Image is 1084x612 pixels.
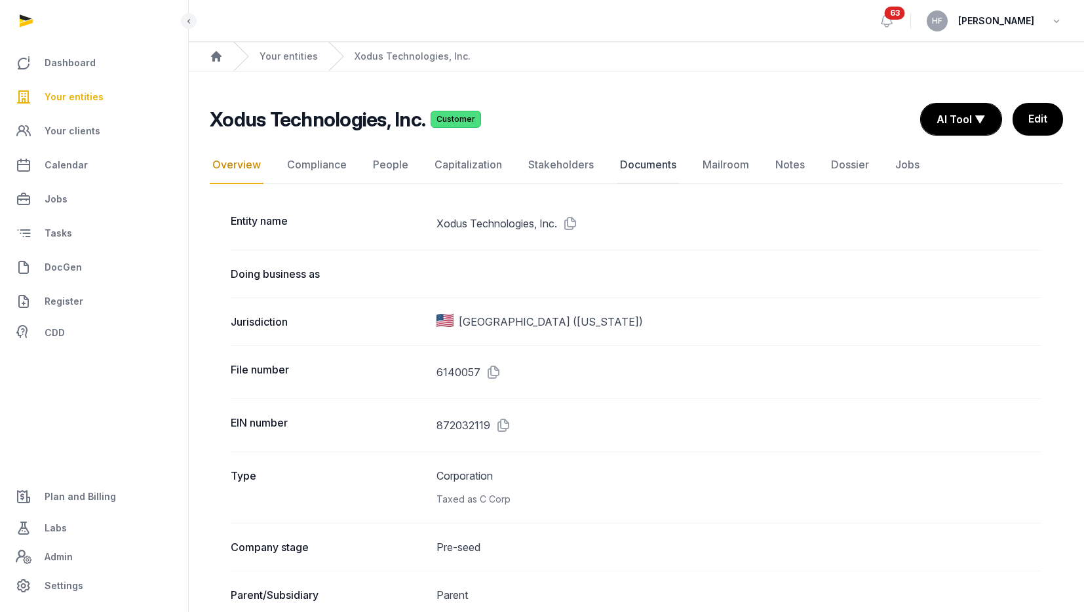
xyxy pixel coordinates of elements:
[210,146,1063,184] nav: Tabs
[436,539,1043,555] dd: Pre-seed
[10,115,178,147] a: Your clients
[231,415,426,436] dt: EIN number
[1013,103,1063,136] a: Edit
[45,578,83,594] span: Settings
[210,146,263,184] a: Overview
[10,183,178,215] a: Jobs
[189,42,1084,71] nav: Breadcrumb
[828,146,872,184] a: Dossier
[45,325,65,341] span: CDD
[45,259,82,275] span: DocGen
[231,362,426,383] dt: File number
[45,89,104,105] span: Your entities
[617,146,679,184] a: Documents
[10,570,178,602] a: Settings
[231,587,426,603] dt: Parent/Subsidiary
[10,286,178,317] a: Register
[700,146,752,184] a: Mailroom
[355,50,471,63] a: Xodus Technologies, Inc.
[893,146,922,184] a: Jobs
[459,314,643,330] span: [GEOGRAPHIC_DATA] ([US_STATE])
[10,512,178,544] a: Labs
[231,266,426,282] dt: Doing business as
[231,468,426,507] dt: Type
[45,225,72,241] span: Tasks
[10,252,178,283] a: DocGen
[231,314,426,330] dt: Jurisdiction
[436,468,1043,507] dd: Corporation
[885,7,905,20] span: 63
[284,146,349,184] a: Compliance
[260,50,318,63] a: Your entities
[10,81,178,113] a: Your entities
[436,362,1043,383] dd: 6140057
[927,10,948,31] button: HF
[231,539,426,555] dt: Company stage
[10,47,178,79] a: Dashboard
[210,107,425,131] h2: Xodus Technologies, Inc.
[431,111,481,128] span: Customer
[436,213,1043,234] dd: Xodus Technologies, Inc.
[231,213,426,234] dt: Entity name
[10,320,178,346] a: CDD
[10,481,178,512] a: Plan and Billing
[45,489,116,505] span: Plan and Billing
[45,55,96,71] span: Dashboard
[436,587,1043,603] dd: Parent
[10,218,178,249] a: Tasks
[370,146,411,184] a: People
[432,146,505,184] a: Capitalization
[436,415,1043,436] dd: 872032119
[10,149,178,181] a: Calendar
[45,191,68,207] span: Jobs
[10,544,178,570] a: Admin
[958,13,1034,29] span: [PERSON_NAME]
[932,17,942,25] span: HF
[921,104,1001,135] button: AI Tool ▼
[45,294,83,309] span: Register
[773,146,807,184] a: Notes
[45,123,100,139] span: Your clients
[45,520,67,536] span: Labs
[45,549,73,565] span: Admin
[45,157,88,173] span: Calendar
[526,146,596,184] a: Stakeholders
[436,491,1043,507] div: Taxed as C Corp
